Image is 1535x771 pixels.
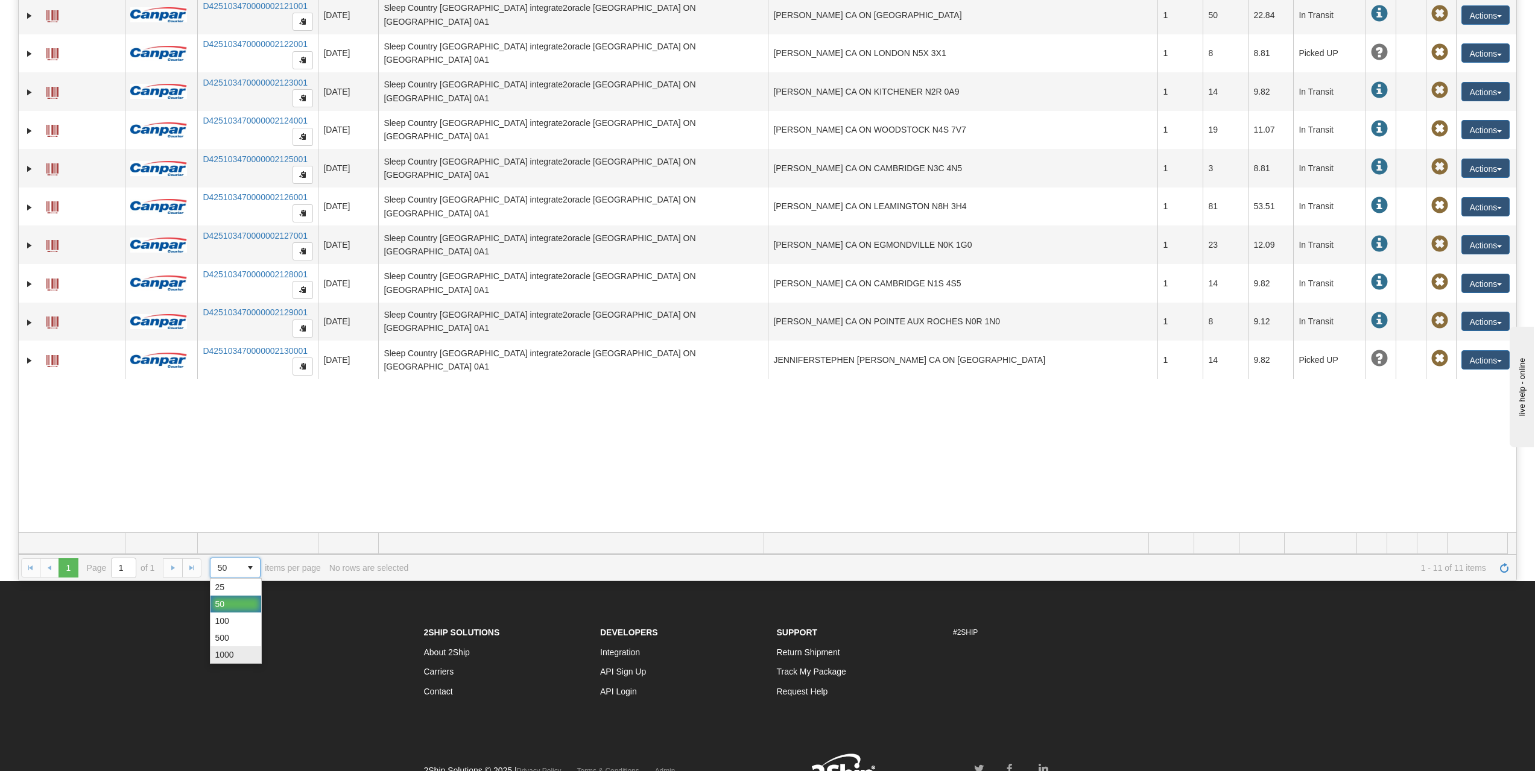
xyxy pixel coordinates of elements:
span: 500 [215,632,229,644]
td: 9.82 [1248,72,1293,111]
a: Label [46,158,59,177]
button: Actions [1461,197,1510,216]
td: In Transit [1293,225,1366,264]
td: In Transit [1293,187,1366,226]
td: Sleep Country [GEOGRAPHIC_DATA] integrate2oracle [GEOGRAPHIC_DATA] ON [GEOGRAPHIC_DATA] 0A1 [378,149,768,187]
td: [DATE] [318,341,378,379]
a: D425103470000002121001 [203,1,308,11]
button: Copy to clipboard [293,242,313,260]
a: Track My Package [777,667,846,676]
a: Label [46,119,59,139]
span: Page sizes drop down [210,558,261,578]
span: items per page [210,558,321,578]
td: 1 [1157,225,1203,264]
img: 14 - Canpar [130,46,187,61]
td: 9.82 [1248,264,1293,303]
td: [PERSON_NAME] CA ON EGMONDVILLE N0K 1G0 [768,225,1157,264]
span: 25 [215,581,225,593]
td: In Transit [1293,72,1366,111]
td: 1 [1157,187,1203,226]
td: Sleep Country [GEOGRAPHIC_DATA] integrate2oracle [GEOGRAPHIC_DATA] ON [GEOGRAPHIC_DATA] 0A1 [378,264,768,303]
button: Copy to clipboard [293,319,313,338]
a: Expand [24,201,36,213]
strong: Support [777,628,818,637]
button: Copy to clipboard [293,281,313,299]
td: 1 [1157,303,1203,341]
strong: 2Ship Solutions [424,628,500,637]
td: Sleep Country [GEOGRAPHIC_DATA] integrate2oracle [GEOGRAPHIC_DATA] ON [GEOGRAPHIC_DATA] 0A1 [378,225,768,264]
span: 50 [215,598,225,610]
img: 14 - Canpar [130,353,187,368]
td: 8 [1203,34,1248,73]
span: Page of 1 [87,558,155,578]
td: [PERSON_NAME] CA ON LONDON N5X 3X1 [768,34,1157,73]
button: Copy to clipboard [293,51,313,69]
div: Page sizes drop down [210,578,262,664]
td: 1 [1157,149,1203,187]
td: Sleep Country [GEOGRAPHIC_DATA] integrate2oracle [GEOGRAPHIC_DATA] ON [GEOGRAPHIC_DATA] 0A1 [378,111,768,149]
a: D425103470000002124001 [203,116,308,125]
td: In Transit [1293,111,1366,149]
td: Sleep Country [GEOGRAPHIC_DATA] integrate2oracle [GEOGRAPHIC_DATA] ON [GEOGRAPHIC_DATA] 0A1 [378,341,768,379]
input: Page 1 [112,558,136,577]
td: [DATE] [318,303,378,341]
span: Pickup Not Assigned [1431,350,1448,367]
td: 53.51 [1248,187,1293,226]
td: [DATE] [318,111,378,149]
button: Copy to clipboard [293,204,313,222]
a: Carriers [424,667,454,676]
td: 81 [1203,187,1248,226]
a: Label [46,350,59,369]
td: [PERSON_NAME] CA ON POINTE AUX ROCHES N0R 1N0 [768,303,1157,341]
span: Pickup Not Assigned [1431,44,1448,61]
td: 14 [1203,72,1248,111]
td: 9.82 [1248,341,1293,379]
a: Expand [24,163,36,175]
td: 14 [1203,341,1248,379]
span: In Transit [1371,236,1388,253]
td: In Transit [1293,303,1366,341]
a: Label [46,81,59,101]
a: Label [46,43,59,62]
a: Refresh [1495,558,1514,577]
td: 12.09 [1248,225,1293,264]
span: 50 [218,562,233,574]
span: Pickup Not Assigned [1431,274,1448,291]
a: Expand [24,125,36,137]
td: [PERSON_NAME] CA ON CAMBRIDGE N1S 4S5 [768,264,1157,303]
a: D425103470000002127001 [203,231,308,241]
button: Actions [1461,82,1510,101]
a: Return Shipment [777,647,840,657]
button: Actions [1461,350,1510,370]
a: Label [46,5,59,24]
a: D425103470000002126001 [203,192,308,202]
td: [DATE] [318,225,378,264]
div: No rows are selected [329,563,409,573]
td: 1 [1157,111,1203,149]
span: Pickup Not Assigned [1431,197,1448,214]
td: [DATE] [318,187,378,226]
span: In Transit [1371,82,1388,99]
span: 100 [215,615,229,627]
img: 14 - Canpar [130,122,187,137]
td: 14 [1203,264,1248,303]
span: 1000 [215,649,234,661]
a: D425103470000002128001 [203,269,308,279]
td: In Transit [1293,149,1366,187]
td: Sleep Country [GEOGRAPHIC_DATA] integrate2oracle [GEOGRAPHIC_DATA] ON [GEOGRAPHIC_DATA] 0A1 [378,72,768,111]
a: About 2Ship [424,647,470,657]
td: [DATE] [318,72,378,111]
td: 3 [1203,149,1248,187]
button: Copy to clipboard [293,166,313,184]
a: Integration [600,647,640,657]
a: Label [46,273,59,292]
td: 8.81 [1248,149,1293,187]
td: [DATE] [318,34,378,73]
h6: #2SHIP [953,629,1112,637]
a: Expand [24,354,36,367]
span: Pickup Not Assigned [1431,159,1448,175]
img: 14 - Canpar [130,238,187,253]
td: [DATE] [318,149,378,187]
a: Label [46,196,59,215]
span: In Transit [1371,159,1388,175]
